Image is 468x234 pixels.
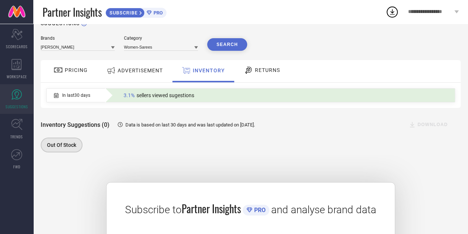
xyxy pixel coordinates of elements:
span: and analyse brand data [271,204,376,216]
div: Open download list [385,5,399,19]
span: Data is based on last 30 days and was last updated on [DATE] . [125,122,255,128]
span: PRICING [65,67,88,73]
div: Brands [41,36,115,41]
span: SUGGESTIONS [6,104,28,109]
span: PRO [152,10,163,16]
span: FWD [13,164,20,169]
span: INVENTORY [193,67,225,73]
span: sellers viewed sugestions [137,92,194,98]
span: ADVERTISEMENT [118,67,163,73]
span: Out Of Stock [47,142,76,148]
span: Subscribe to [125,204,182,216]
span: RETURNS [255,67,280,73]
a: SUBSCRIBEPRO [105,6,166,18]
button: Search [207,38,247,51]
span: WORKSPACE [7,74,27,79]
span: In last 30 days [62,93,90,98]
div: Category [124,36,198,41]
div: Percentage of sellers who have viewed suggestions for the current Insight Type [120,90,198,100]
span: Inventory Suggestions (0) [41,121,110,128]
span: SCORECARDS [6,44,28,49]
span: 3.1% [124,92,135,98]
span: TRENDS [10,134,23,139]
span: Partner Insights [43,4,102,20]
span: PRO [252,207,266,214]
span: Partner Insights [182,201,241,216]
span: SUBSCRIBE [106,10,139,16]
